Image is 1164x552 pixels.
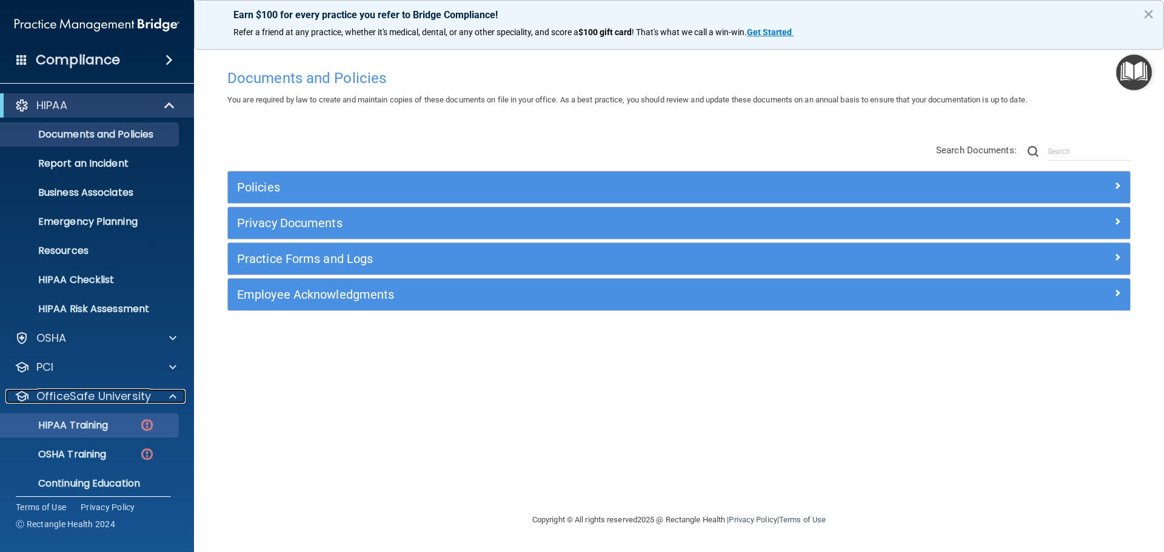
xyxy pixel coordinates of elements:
h5: Privacy Documents [237,216,895,230]
a: Privacy Policy [81,501,135,513]
div: Copyright © All rights reserved 2025 @ Rectangle Health | | [458,500,900,539]
p: HIPAA Checklist [8,274,173,286]
a: Terms of Use [779,515,826,524]
span: Ⓒ Rectangle Health 2024 [16,518,115,530]
a: Get Started [747,27,794,37]
a: Employee Acknowledgments [237,285,1121,304]
p: Report an Incident [8,158,173,170]
p: OSHA [36,331,67,345]
p: Emergency Planning [8,216,173,228]
a: Privacy Policy [729,515,777,524]
a: Terms of Use [16,501,66,513]
h4: Compliance [36,52,120,68]
span: Refer a friend at any practice, whether it's medical, dental, or any other speciality, and score a [233,27,578,37]
h5: Policies [237,181,895,194]
img: danger-circle.6113f641.png [139,417,155,433]
img: danger-circle.6113f641.png [139,447,155,462]
h4: Documents and Policies [227,70,1131,86]
p: Documents and Policies [8,128,173,141]
a: OfficeSafe University [15,389,176,404]
input: Search [1048,142,1131,161]
p: HIPAA Risk Assessment [8,303,173,315]
a: Practice Forms and Logs [237,249,1121,268]
button: Close [1143,4,1154,24]
h5: Employee Acknowledgments [237,288,895,301]
h5: Practice Forms and Logs [237,252,895,265]
a: OSHA [15,331,176,345]
p: PCI [36,360,53,374]
span: Search Documents: [936,145,1017,156]
a: PCI [15,360,176,374]
strong: $100 gift card [578,27,632,37]
span: You are required by law to create and maintain copies of these documents on file in your office. ... [227,95,1027,104]
p: OSHA Training [8,448,106,461]
strong: Get Started [747,27,792,37]
p: HIPAA Training [8,419,108,431]
a: HIPAA [15,98,176,113]
p: Business Associates [8,187,173,199]
span: ! That's what we call a win-win. [632,27,747,37]
img: PMB logo [15,13,179,37]
a: Policies [237,178,1121,197]
p: HIPAA [36,98,67,113]
a: Privacy Documents [237,213,1121,233]
p: OfficeSafe University [36,389,151,404]
img: ic-search.3b580494.png [1028,146,1039,157]
p: Earn $100 for every practice you refer to Bridge Compliance! [233,9,1125,21]
button: Open Resource Center [1116,55,1152,90]
p: Resources [8,245,173,257]
p: Continuing Education [8,477,173,490]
